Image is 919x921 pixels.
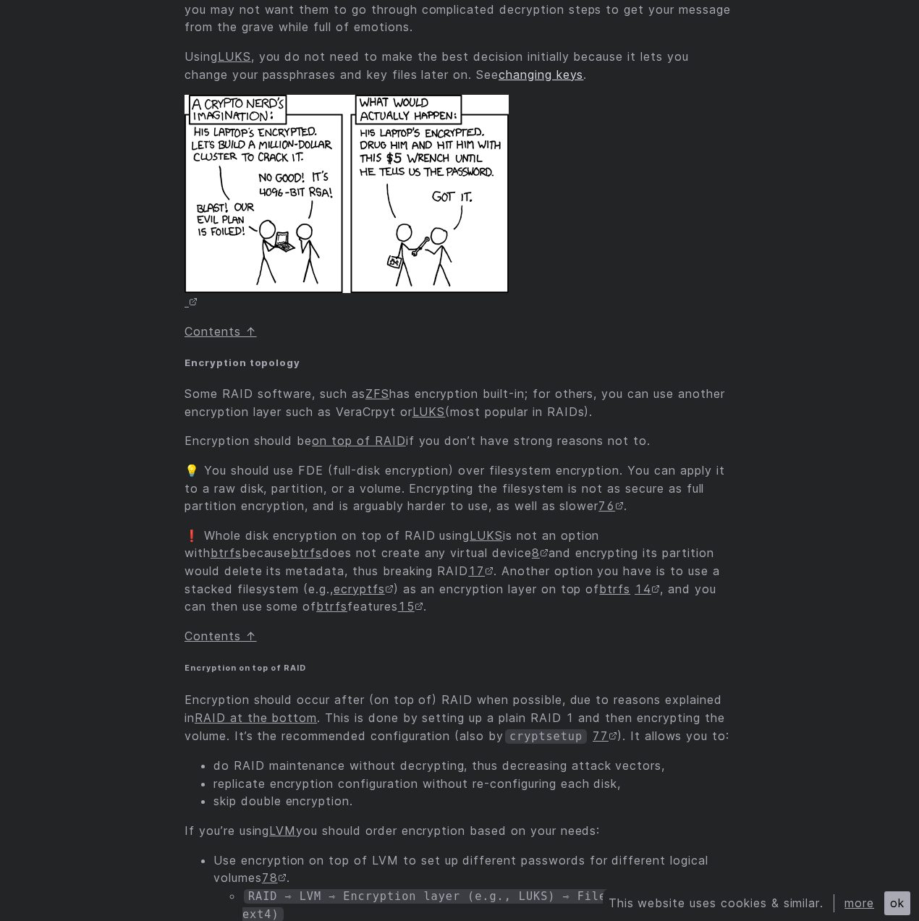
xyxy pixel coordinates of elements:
[532,546,549,560] a: 8
[365,386,389,401] a: ZFS
[598,498,624,513] a: 76
[334,582,394,596] a: ecryptfs
[213,792,734,810] li: skip double encryption.
[635,582,660,596] a: 14
[844,896,874,910] a: more
[185,357,734,369] h5: Encryption topology
[412,404,446,419] a: LUKS
[185,822,734,840] p: If you’re using you should order encryption based on your needs:
[505,729,587,744] code: cryptsetup
[185,432,734,450] p: Encryption should be if you don’t have strong reasons not to.
[213,775,734,793] li: replicate encryption configuration without re-configuring each disk,
[262,870,287,885] a: 78
[185,663,734,674] h6: Encryption on top of RAID
[499,67,583,82] a: changing keys
[291,546,322,560] a: btrfs
[398,599,423,614] a: 15
[185,462,734,515] p: 💡 You should use FDE (full-disk encryption) over filesystem encryption. You can apply it to a raw...
[195,710,317,725] a: RAID at the bottom
[269,823,296,838] a: LVM
[593,729,617,743] a: 77
[316,599,347,614] a: btrfs
[185,48,734,83] p: Using , you do not need to make the best decision initially because it lets you change your passp...
[599,582,630,596] a: btrfs
[884,891,910,915] div: ok
[213,757,734,775] li: do RAID maintenance without decrypting, thus decreasing attack vectors,
[468,564,494,578] a: 17
[312,433,405,448] a: on top of RAID
[185,324,257,339] a: Contents ↑
[185,385,734,420] p: Some RAID software, such as has encryption built-in; for others, you can use another encryption l...
[185,629,257,643] a: Contents ↑
[185,95,509,293] img: A joke about getting password with $5 wrench instead of cracking it
[218,49,251,64] a: LUKS
[609,894,835,912] div: This website uses cookies & similar.
[185,691,734,745] p: Encryption should occur after (on top of) RAID when possible, due to reasons explained in . This ...
[470,528,503,543] a: LUKS
[211,546,242,560] a: btrfs
[185,527,734,616] p: ❗️ Whole disk encryption on top of RAID using is not an option with because does not create any v...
